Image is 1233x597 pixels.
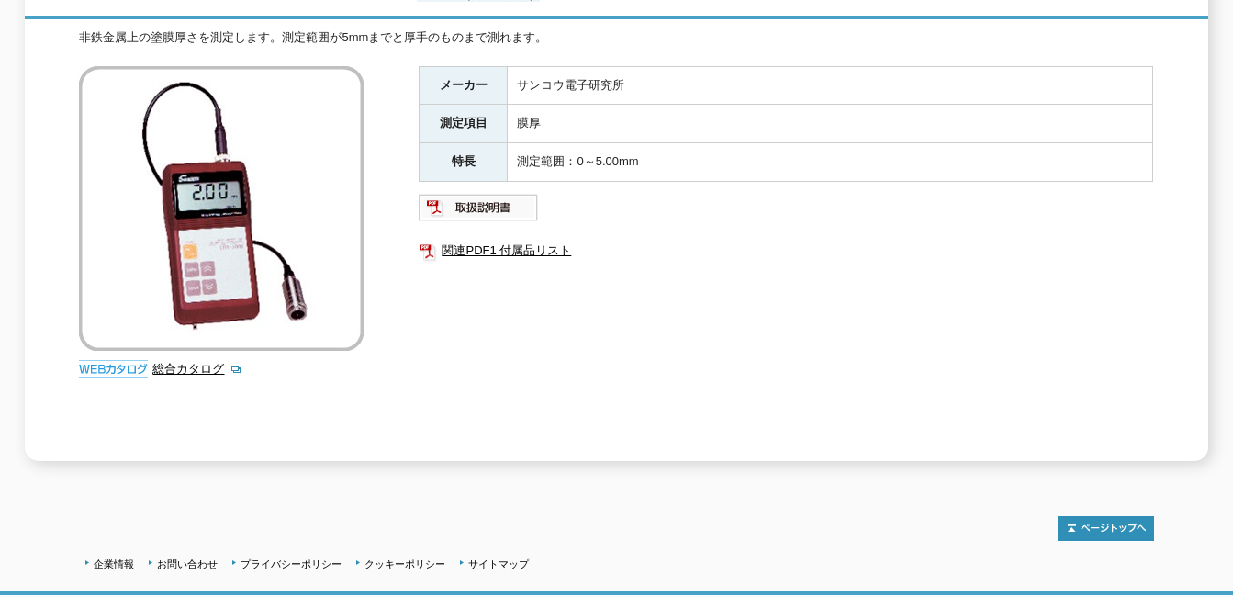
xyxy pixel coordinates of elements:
[419,239,1153,263] a: 関連PDF1 付属品リスト
[419,193,539,222] img: 取扱説明書
[152,362,242,376] a: 総合カタログ
[420,143,508,182] th: 特長
[508,66,1153,105] td: サンコウ電子研究所
[420,66,508,105] th: メーカー
[241,558,342,569] a: プライバシーポリシー
[468,558,529,569] a: サイトマップ
[79,66,364,351] img: 渦電流式デジタル膜厚計 EDY-5000
[508,105,1153,143] td: 膜厚
[157,558,218,569] a: お問い合わせ
[420,105,508,143] th: 測定項目
[79,28,1153,48] div: 非鉄金属上の塗膜厚さを測定します。測定範囲が5mmまでと厚手のものまで測れます。
[1058,516,1154,541] img: トップページへ
[94,558,134,569] a: 企業情報
[79,360,148,378] img: webカタログ
[508,143,1153,182] td: 測定範囲：0～5.00mm
[364,558,445,569] a: クッキーポリシー
[419,205,539,219] a: 取扱説明書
